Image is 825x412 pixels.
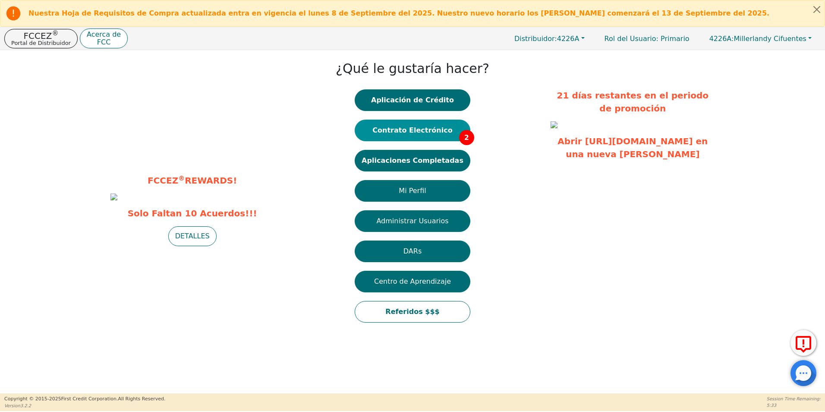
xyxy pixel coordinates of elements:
[355,89,470,111] button: Aplicación de Crédito
[4,402,165,409] p: Version 3.2.2
[355,180,470,202] button: Mi Perfil
[11,32,71,40] p: FCCEZ
[551,89,715,115] p: 21 días restantes en el periodo de promoción
[355,271,470,292] button: Centro de Aprendizaje
[87,39,121,46] p: FCC
[336,61,489,76] h1: ¿Qué le gustaría hacer?
[596,30,698,47] a: Rol del Usuario: Primario
[110,193,117,200] img: 669ce405-8990-48f3-b421-4c428d35a7d1
[605,35,658,43] span: Rol del Usuario :
[80,29,128,49] button: Acerca deFCC
[767,396,821,402] p: Session Time Remaining:
[355,150,470,171] button: Aplicaciones Completadas
[355,301,470,323] button: Referidos $$$
[514,35,557,43] span: Distribuidor:
[596,30,698,47] p: Primario
[355,120,470,141] button: Contrato Electrónico2
[355,241,470,262] button: DARs
[809,0,825,18] button: Close alert
[11,40,71,46] p: Portal de Distribuidor
[767,402,821,409] p: 5:33
[118,396,165,402] span: All Rights Reserved.
[87,31,121,38] p: Acerca de
[4,29,78,48] button: FCCEZ®Portal de Distribuidor
[168,226,217,246] button: DETALLES
[4,396,165,403] p: Copyright © 2015- 2025 First Credit Corporation.
[28,9,769,17] b: Nuestra Hoja de Requisitos de Compra actualizada entra en vigencia el lunes 8 de Septiembre del 2...
[505,32,594,45] button: Distribuidor:4226A
[110,174,274,187] p: FCCEZ REWARDS!
[52,29,58,37] sup: ®
[551,121,557,128] img: 01e8497c-b167-4000-bdde-51faa453e71d
[700,32,821,45] button: 4226A:Millerlandy Cifuentes
[790,330,816,356] button: Reportar Error a FCC
[355,210,470,232] button: Administrar Usuarios
[514,35,579,43] span: 4226A
[557,136,708,159] a: Abrir [URL][DOMAIN_NAME] en una nueva [PERSON_NAME]
[459,130,474,145] span: 2
[709,35,806,43] span: Millerlandy Cifuentes
[110,207,274,220] span: Solo Faltan 10 Acuerdos!!!
[178,174,185,182] sup: ®
[709,35,734,43] span: 4226A:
